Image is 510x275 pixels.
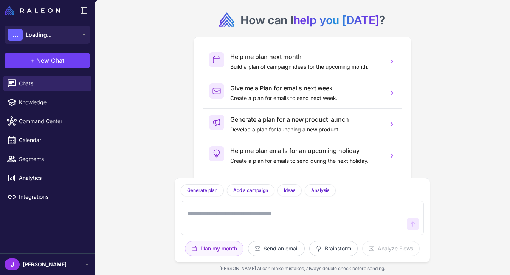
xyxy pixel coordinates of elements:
[230,94,382,102] p: Create a plan for emails to send next week.
[230,115,382,124] h3: Generate a plan for a new product launch
[3,94,91,110] a: Knowledge
[230,146,382,155] h3: Help me plan emails for an upcoming holiday
[3,113,91,129] a: Command Center
[19,117,85,125] span: Command Center
[19,136,85,144] span: Calendar
[8,29,23,41] div: ...
[227,184,274,196] button: Add a campaign
[26,31,51,39] span: Loading...
[5,53,90,68] button: +New Chat
[293,13,380,27] span: help you [DATE]
[3,76,91,91] a: Chats
[23,260,67,269] span: [PERSON_NAME]
[5,26,90,44] button: ...Loading...
[5,6,60,15] img: Raleon Logo
[5,258,20,270] div: J
[31,56,35,65] span: +
[3,170,91,186] a: Analytics
[3,189,91,205] a: Integrations
[19,155,85,163] span: Segments
[362,241,420,256] button: Analyze Flows
[185,241,243,256] button: Plan my month
[19,193,85,201] span: Integrations
[311,187,329,194] span: Analysis
[187,187,217,194] span: Generate plan
[19,98,85,107] span: Knowledge
[230,83,382,93] h3: Give me a Plan for emails next week
[19,174,85,182] span: Analytics
[230,63,382,71] p: Build a plan of campaign ideas for the upcoming month.
[240,12,385,28] h2: How can I ?
[36,56,64,65] span: New Chat
[230,125,382,134] p: Develop a plan for launching a new product.
[230,52,382,61] h3: Help me plan next month
[3,132,91,148] a: Calendar
[305,184,336,196] button: Analysis
[3,151,91,167] a: Segments
[284,187,295,194] span: Ideas
[230,157,382,165] p: Create a plan for emails to send during the next holiday.
[233,187,268,194] span: Add a campaign
[277,184,302,196] button: Ideas
[19,79,85,88] span: Chats
[309,241,358,256] button: Brainstorm
[181,184,224,196] button: Generate plan
[248,241,305,256] button: Send an email
[175,262,430,275] div: [PERSON_NAME] AI can make mistakes, always double check before sending.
